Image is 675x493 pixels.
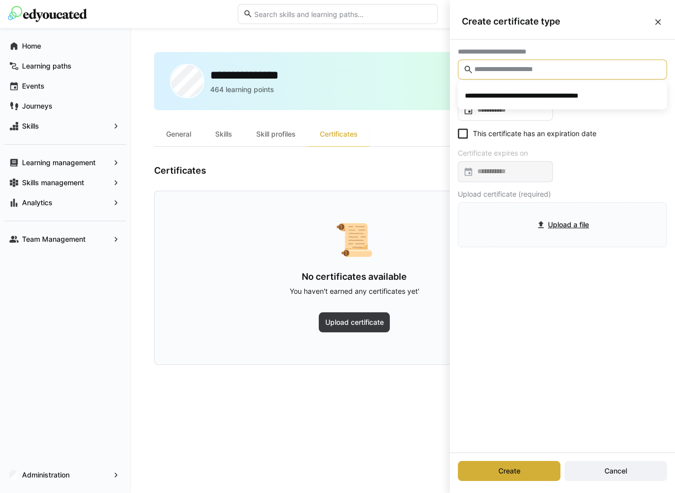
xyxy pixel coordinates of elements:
[458,149,528,157] span: Certificate expires on
[244,122,308,146] div: Skill profiles
[603,466,628,476] span: Cancel
[187,223,522,255] div: 📜
[308,122,370,146] div: Certificates
[203,122,244,146] div: Skills
[210,85,274,95] p: 464 learning points
[187,271,522,282] h3: No certificates available
[154,165,206,176] h3: Certificates
[187,286,522,296] p: You haven't earned any certificates yet'
[458,129,596,139] eds-checkbox: This certificate has an expiration date
[253,10,432,19] input: Search skills and learning paths…
[497,466,522,476] span: Create
[458,461,560,481] button: Create
[154,122,203,146] div: General
[564,461,667,481] button: Cancel
[458,190,551,198] span: Upload certificate (required)
[462,16,653,27] span: Create certificate type
[324,317,385,327] span: Upload certificate
[319,312,390,332] button: Upload certificate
